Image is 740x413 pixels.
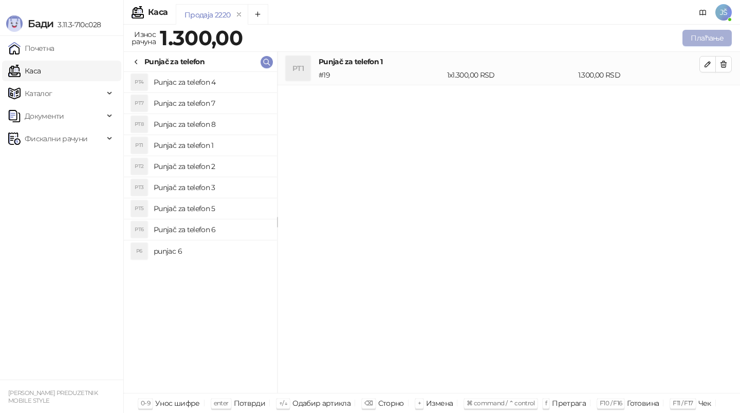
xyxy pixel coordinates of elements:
[232,10,246,19] button: remove
[131,116,147,133] div: PT8
[545,399,547,407] span: f
[154,95,269,111] h4: Punjac za telefon 7
[155,397,200,410] div: Унос шифре
[378,397,404,410] div: Сторно
[25,83,52,104] span: Каталог
[8,389,98,404] small: [PERSON_NAME] PREDUZETNIK MOBILE STYLE
[131,137,147,154] div: PT1
[154,158,269,175] h4: Punjač za telefon 2
[160,25,243,50] strong: 1.300,00
[131,95,147,111] div: PT7
[154,221,269,238] h4: Punjač za telefon 6
[131,74,147,90] div: PT4
[131,179,147,196] div: PT3
[576,69,701,81] div: 1.300,00 RSD
[154,137,269,154] h4: Punjač za telefon 1
[154,116,269,133] h4: Punjac za telefon 8
[695,4,711,21] a: Документација
[698,397,711,410] div: Чек
[131,243,147,259] div: P6
[144,56,205,67] div: Punjač za telefon
[131,158,147,175] div: PT2
[673,399,693,407] span: F11 / F17
[418,399,421,407] span: +
[8,61,41,81] a: Каса
[682,30,732,46] button: Плаћање
[141,399,150,407] span: 0-9
[214,399,229,407] span: enter
[248,4,268,25] button: Add tab
[154,179,269,196] h4: Punjač za telefon 3
[426,397,453,410] div: Измена
[319,56,699,67] h4: Punjač za telefon 1
[292,397,350,410] div: Одабир артикла
[131,200,147,217] div: PT5
[28,17,53,30] span: Бади
[286,56,310,81] div: PT1
[184,9,230,21] div: Продаја 2220
[552,397,586,410] div: Претрага
[317,69,445,81] div: # 19
[627,397,659,410] div: Готовина
[154,200,269,217] h4: Punjač za telefon 5
[6,15,23,32] img: Logo
[8,38,54,59] a: Почетна
[124,72,277,393] div: grid
[25,128,87,149] span: Фискални рачуни
[445,69,576,81] div: 1 x 1.300,00 RSD
[364,399,373,407] span: ⌫
[53,20,101,29] span: 3.11.3-710c028
[600,399,622,407] span: F10 / F16
[715,4,732,21] span: JŠ
[131,221,147,238] div: PT6
[25,106,64,126] span: Документи
[467,399,535,407] span: ⌘ command / ⌃ control
[154,74,269,90] h4: Punjac za telefon 4
[234,397,266,410] div: Потврди
[154,243,269,259] h4: punjac 6
[129,28,158,48] div: Износ рачуна
[148,8,168,16] div: Каса
[279,399,287,407] span: ↑/↓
